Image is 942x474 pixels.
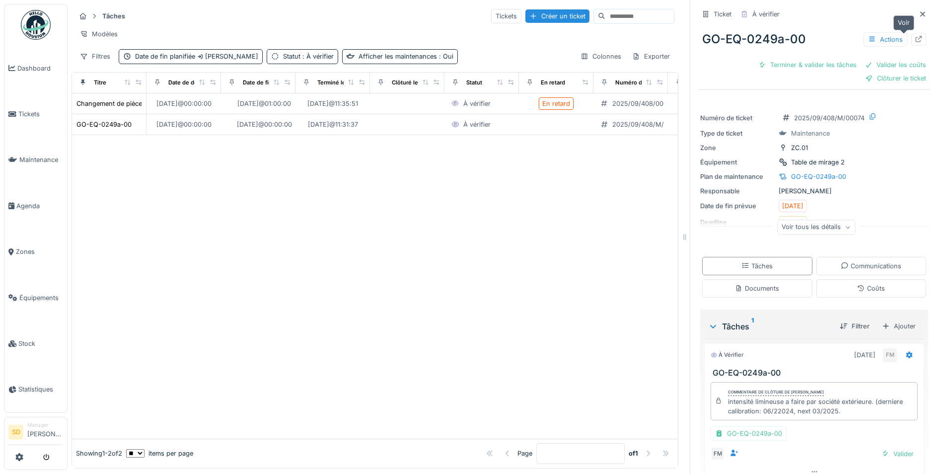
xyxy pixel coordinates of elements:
[735,284,779,293] div: Documents
[542,99,570,108] div: En retard
[243,79,297,87] div: Date de fin planifiée
[76,120,132,129] div: GO-EQ-0249a-00
[629,449,638,458] strong: of 1
[612,99,675,108] div: 2025/09/408/00636
[4,275,67,320] a: Équipements
[698,26,930,52] div: GO-EQ-0249a-00
[893,15,914,30] div: Voir
[576,49,626,64] div: Colonnes
[700,113,775,123] div: Numéro de ticket
[4,45,67,91] a: Dashboard
[517,449,532,458] div: Page
[741,261,773,271] div: Tâches
[307,99,358,108] div: [DATE] @ 11:35:51
[359,52,453,61] div: Afficher les maintenances
[754,58,861,72] div: Terminer & valider les tâches
[877,447,918,461] div: Valider
[864,32,907,47] div: Actions
[857,284,885,293] div: Coûts
[19,155,63,164] span: Maintenance
[75,49,115,64] div: Filtres
[700,172,775,181] div: Plan de maintenance
[4,229,67,275] a: Zones
[16,201,63,211] span: Agenda
[861,58,930,72] div: Valider les coûts
[4,91,67,137] a: Tickets
[700,201,775,211] div: Date de fin prévue
[4,320,67,366] a: Stock
[156,99,212,108] div: [DATE] @ 00:00:00
[98,11,129,21] strong: Tâches
[16,247,63,256] span: Zones
[700,158,775,167] div: Équipement
[794,113,865,123] div: 2025/09/408/M/00074
[18,109,63,119] span: Tickets
[751,320,754,332] sup: 1
[168,79,231,87] div: Date de début planifiée
[19,293,63,303] span: Équipements
[76,99,262,108] div: Changement de pièces a été réalisé sur la machine Cartopack
[714,9,731,19] div: Ticket
[728,397,913,416] div: intensité limineuse a faire par société extérieure. (derniere calibration: 06/22024, next 03/2025.
[791,129,830,138] div: Maintenance
[711,447,725,461] div: FM
[308,120,358,129] div: [DATE] @ 11:31:37
[861,72,930,85] div: Clôturer le ticket
[877,319,920,333] div: Ajouter
[791,172,846,181] div: GO-EQ-0249a-00
[317,79,346,87] div: Terminé le
[777,220,855,235] div: Voir tous les détails
[283,52,334,61] div: Statut
[752,9,780,19] div: À vérifier
[700,143,775,153] div: Zone
[791,143,808,153] div: ZC.01
[615,79,662,87] div: Numéro de ticket
[841,261,901,271] div: Communications
[628,49,674,64] div: Exporter
[17,64,63,73] span: Dashboard
[27,421,63,429] div: Manager
[791,158,845,167] div: Table de mirage 2
[135,52,258,61] div: Date de fin planifiée
[782,201,803,211] div: [DATE]
[94,79,106,87] div: Titre
[237,99,291,108] div: [DATE] @ 01:00:00
[700,186,775,196] div: Responsable
[700,186,928,196] div: [PERSON_NAME]
[27,421,63,443] li: [PERSON_NAME]
[836,319,873,333] div: Filtrer
[18,385,63,394] span: Statistiques
[711,351,743,359] div: À vérifier
[4,137,67,183] a: Maintenance
[491,9,521,23] div: Tickets
[4,367,67,412] a: Statistiques
[392,79,418,87] div: Clôturé le
[541,79,565,87] div: En retard
[463,99,491,108] div: À vérifier
[711,426,787,441] div: GO-EQ-0249a-00
[300,53,334,60] span: : À vérifier
[195,53,258,60] span: [PERSON_NAME]
[854,350,875,360] div: [DATE]
[156,120,212,129] div: [DATE] @ 00:00:00
[126,449,193,458] div: items per page
[713,368,920,378] h3: GO-EQ-0249a-00
[18,339,63,348] span: Stock
[728,389,824,396] div: Commentaire de clôture de [PERSON_NAME]
[21,10,51,40] img: Badge_color-CXgf-gQk.svg
[466,79,482,87] div: Statut
[237,120,292,129] div: [DATE] @ 00:00:00
[463,120,491,129] div: À vérifier
[437,53,453,60] span: : Oui
[4,183,67,229] a: Agenda
[76,449,122,458] div: Showing 1 - 2 of 2
[883,348,897,362] div: FM
[8,421,63,445] a: SD Manager[PERSON_NAME]
[75,27,122,41] div: Modèles
[525,9,589,23] div: Créer un ticket
[612,120,683,129] div: 2025/09/408/M/00074
[700,129,775,138] div: Type de ticket
[8,425,23,440] li: SD
[708,320,832,332] div: Tâches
